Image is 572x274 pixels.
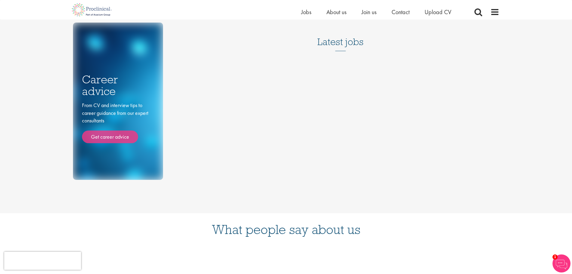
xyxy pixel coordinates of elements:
h3: Latest jobs [317,22,364,51]
div: From CV and interview tips to career guidance from our expert consultants [82,101,154,143]
a: Upload CV [425,8,451,16]
a: Contact [392,8,410,16]
img: Chatbot [552,254,570,272]
a: Get career advice [82,131,138,143]
a: About us [326,8,347,16]
a: Jobs [301,8,311,16]
h3: Career advice [82,74,154,97]
span: 1 [552,254,558,260]
a: Join us [362,8,377,16]
iframe: reCAPTCHA [4,252,81,270]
